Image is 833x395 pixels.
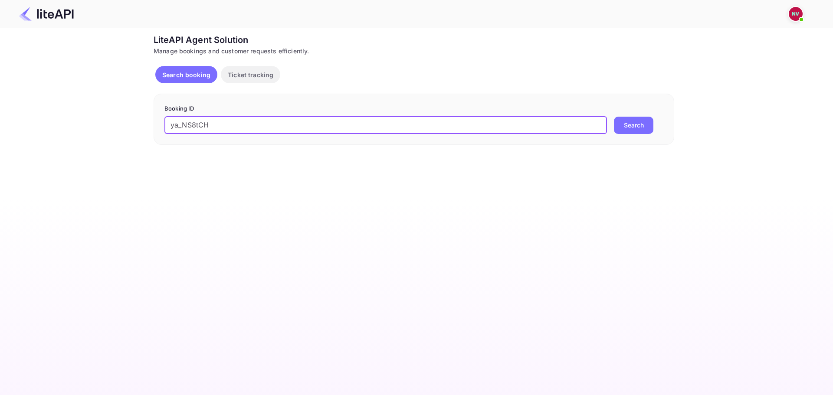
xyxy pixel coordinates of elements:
div: LiteAPI Agent Solution [154,33,674,46]
img: Nicholas Valbusa [789,7,803,21]
p: Booking ID [164,104,663,113]
p: Ticket tracking [228,70,273,79]
div: Manage bookings and customer requests efficiently. [154,46,674,55]
input: Enter Booking ID (e.g., 63782194) [164,117,607,134]
button: Search [614,117,653,134]
p: Search booking [162,70,210,79]
img: LiteAPI Logo [19,7,74,21]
